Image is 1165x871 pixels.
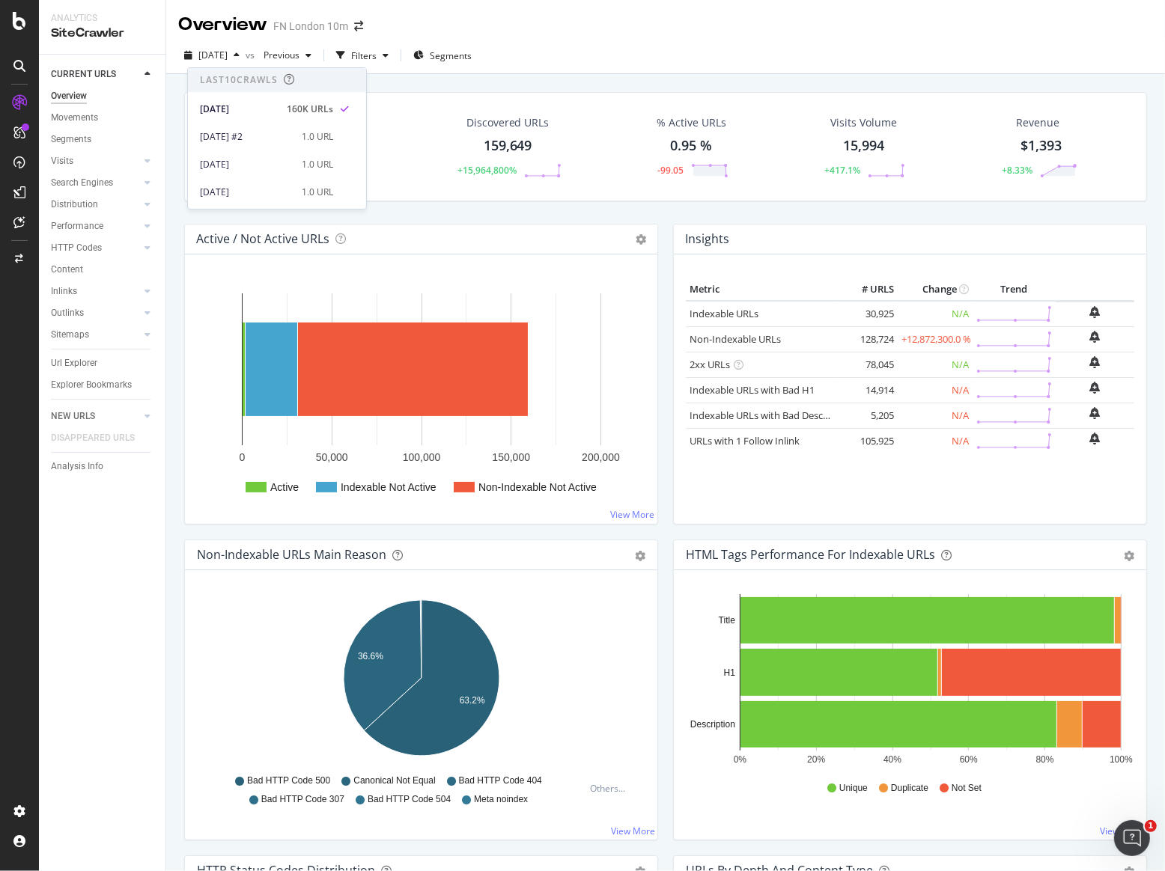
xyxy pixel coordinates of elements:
[197,547,386,562] div: Non-Indexable URLs Main Reason
[1002,164,1032,177] div: +8.33%
[200,130,293,144] div: [DATE] #2
[351,49,377,62] div: Filters
[686,594,1135,768] svg: A chart.
[724,667,736,678] text: H1
[1114,820,1150,856] iframe: Intercom live chat
[466,115,550,130] div: Discovered URLs
[843,136,884,156] div: 15,994
[635,551,645,561] div: gear
[51,153,140,169] a: Visits
[51,459,103,474] div: Analysis Info
[636,234,646,245] i: Options
[1090,433,1101,444] div: bell-plus
[457,164,517,177] div: +15,964,800%
[610,508,654,521] a: View More
[898,377,973,403] td: N/A
[51,88,155,104] a: Overview
[685,229,729,249] h4: Insights
[316,451,348,463] text: 50,000
[1090,407,1101,419] div: bell-plus
[330,43,395,67] button: Filters
[838,403,898,428] td: 5,205
[51,284,140,299] a: Inlinks
[197,594,646,768] svg: A chart.
[838,278,898,301] th: # URLS
[287,103,333,116] div: 160K URLs
[51,409,140,424] a: NEW URLS
[883,754,901,765] text: 40%
[51,110,98,126] div: Movements
[484,136,532,156] div: 159,649
[51,197,140,213] a: Distribution
[690,332,781,346] a: Non-Indexable URLs
[824,164,860,177] div: +417.1%
[51,12,153,25] div: Analytics
[51,197,98,213] div: Distribution
[839,782,868,795] span: Unique
[273,19,348,34] div: FN London 10m
[690,434,800,447] a: URLs with 1 Follow Inlink
[734,754,747,765] text: 0%
[407,43,478,67] button: Segments
[657,164,684,177] div: -99.05
[258,43,317,67] button: Previous
[671,136,713,156] div: 0.95 %
[302,158,333,171] div: 1.0 URL
[898,301,973,327] td: N/A
[302,130,333,144] div: 1.0 URL
[368,793,451,806] span: Bad HTTP Code 504
[200,186,293,199] div: [DATE]
[891,782,928,795] span: Duplicate
[690,358,730,371] a: 2xx URLs
[690,383,815,397] a: Indexable URLs with Bad H1
[246,49,258,61] span: vs
[960,754,978,765] text: 60%
[270,481,299,493] text: Active
[51,305,84,321] div: Outlinks
[261,793,344,806] span: Bad HTTP Code 307
[474,793,528,806] span: Meta noindex
[1036,754,1054,765] text: 80%
[196,229,329,249] h4: Active / Not Active URLs
[51,284,77,299] div: Inlinks
[51,67,140,82] a: CURRENT URLS
[51,305,140,321] a: Outlinks
[686,547,935,562] div: HTML Tags Performance for Indexable URLs
[51,327,140,343] a: Sitemaps
[838,301,898,327] td: 30,925
[51,67,116,82] div: CURRENT URLS
[807,754,825,765] text: 20%
[200,158,293,171] div: [DATE]
[200,73,278,86] div: Last 10 Crawls
[197,278,646,512] svg: A chart.
[460,695,485,706] text: 63.2%
[430,49,472,62] span: Segments
[657,115,726,130] div: % Active URLs
[51,355,97,371] div: Url Explorer
[686,278,838,301] th: Metric
[459,774,542,787] span: Bad HTTP Code 404
[51,25,153,42] div: SiteCrawler
[51,240,140,256] a: HTTP Codes
[1100,825,1144,837] a: View More
[1090,331,1101,343] div: bell-plus
[51,377,155,393] a: Explorer Bookmarks
[51,355,155,371] a: Url Explorer
[51,262,155,278] a: Content
[198,49,228,61] span: 2025 Sep. 4th
[258,49,299,61] span: Previous
[1090,356,1101,368] div: bell-plus
[51,218,103,234] div: Performance
[838,428,898,453] td: 105,925
[200,103,278,116] div: [DATE]
[51,88,87,104] div: Overview
[898,326,973,352] td: +12,872,300.0 %
[51,175,113,191] div: Search Engines
[838,326,898,352] td: 128,724
[51,110,155,126] a: Movements
[898,428,973,453] td: N/A
[590,782,632,795] div: Others...
[51,430,135,446] div: DISAPPEARED URLS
